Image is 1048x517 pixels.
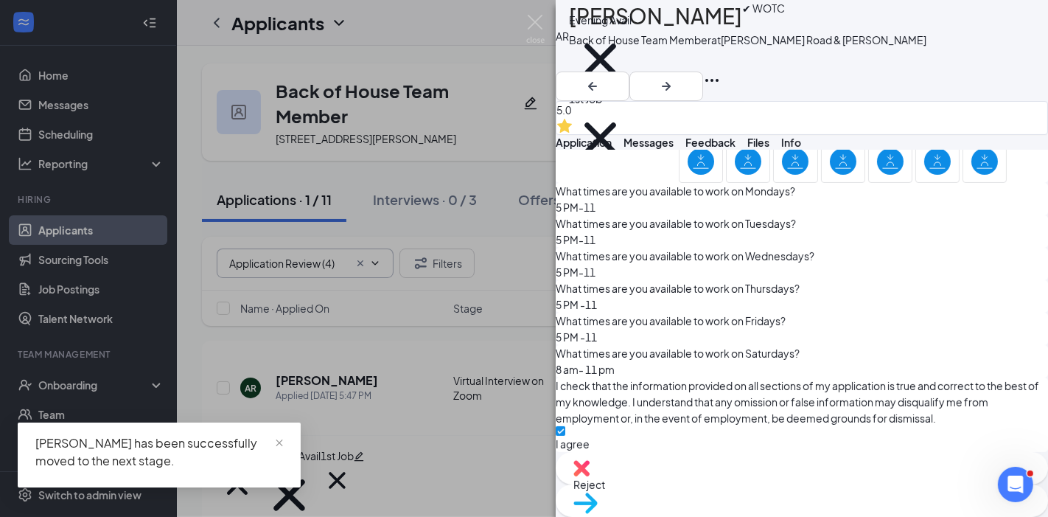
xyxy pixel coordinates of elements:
span: 5 PM -11 [556,329,1048,345]
svg: Ellipses [703,72,721,89]
span: Feedback [685,136,736,149]
span: Files [747,136,769,149]
span: I check that the information provided on all sections of my application is true and correct to th... [556,378,1048,426]
iframe: Intercom live chat [998,467,1033,502]
span: 5 PM-11 [556,264,1048,280]
svg: ArrowLeftNew [584,77,601,95]
div: [PERSON_NAME] has been successfully moved to the next stage. [35,434,283,470]
span: What times are you available to work on Saturdays? [556,345,800,361]
span: What times are you available to work on Wednesdays? [556,248,814,264]
button: ArrowRight [629,72,703,101]
div: Back of House Team Member at [PERSON_NAME] Road & [PERSON_NAME] [569,32,926,47]
span: close [274,438,284,448]
span: I agree [556,437,590,451]
span: Info [781,136,801,149]
span: 8 am- 11 pm [556,361,1048,378]
span: 5.0 [556,102,1047,118]
svg: Cross [569,107,632,170]
span: 5 PM-11 [556,199,1048,215]
button: ArrowLeftNew [556,72,629,101]
span: What times are you available to work on Mondays? [556,183,795,199]
span: What times are you available to work on Thursdays? [556,280,800,296]
span: Reject [573,476,1030,493]
svg: Cross [569,28,632,91]
div: AR [556,28,569,44]
span: Messages [623,136,674,149]
span: Evening Avail [569,13,632,27]
span: Application [556,136,612,149]
span: What times are you available to work on Tuesdays? [556,215,796,232]
span: What times are you available to work on Fridays? [556,313,786,329]
svg: ArrowRight [657,77,675,95]
span: 5 PM-11 [556,232,1048,248]
span: 5 PM -11 [556,296,1048,313]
